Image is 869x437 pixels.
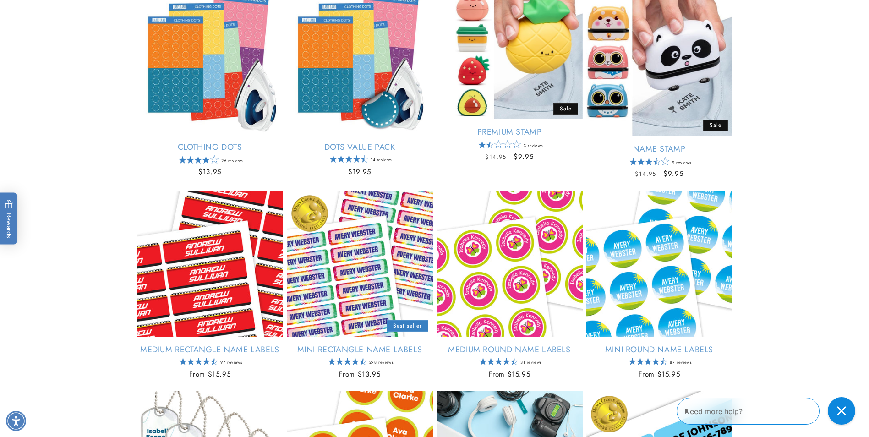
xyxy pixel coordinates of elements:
a: Name Stamp [586,144,732,154]
iframe: Sign Up via Text for Offers [7,364,116,391]
a: Dots Value Pack [287,142,433,153]
div: Accessibility Menu [6,411,26,431]
iframe: Gorgias Floating Chat [677,394,860,428]
a: Mini Rectangle Name Labels [287,344,433,355]
a: Medium Rectangle Name Labels [137,344,283,355]
a: Clothing Dots [137,142,283,153]
span: Rewards [5,200,13,238]
a: Premium Stamp [437,127,583,137]
a: Mini Round Name Labels [586,344,732,355]
a: Medium Round Name Labels [437,344,583,355]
